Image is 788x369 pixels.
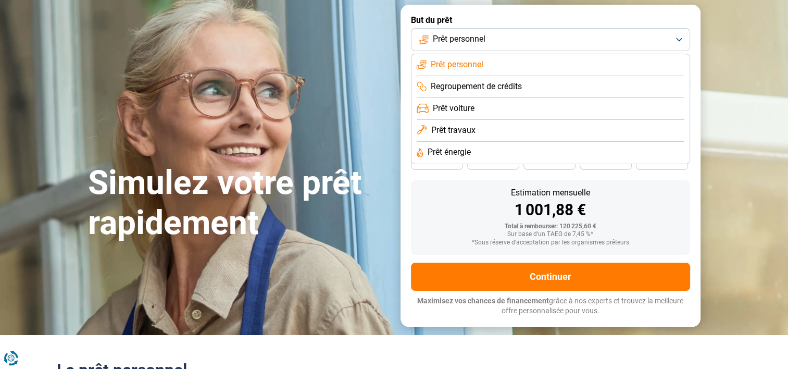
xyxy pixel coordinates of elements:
[411,28,690,51] button: Prêt personnel
[538,159,561,165] span: 36 mois
[431,81,522,92] span: Regroupement de crédits
[594,159,617,165] span: 30 mois
[428,146,471,158] span: Prêt énergie
[411,296,690,316] p: grâce à nos experts et trouvez la meilleure offre personnalisée pour vous.
[482,159,505,165] span: 42 mois
[411,15,690,25] label: But du prêt
[433,33,485,45] span: Prêt personnel
[88,163,388,243] h1: Simulez votre prêt rapidement
[419,239,682,247] div: *Sous réserve d'acceptation par les organismes prêteurs
[426,159,448,165] span: 48 mois
[419,189,682,197] div: Estimation mensuelle
[431,59,483,70] span: Prêt personnel
[419,202,682,218] div: 1 001,88 €
[411,263,690,291] button: Continuer
[651,159,673,165] span: 24 mois
[419,231,682,238] div: Sur base d'un TAEG de 7,45 %*
[417,297,549,305] span: Maximisez vos chances de financement
[433,103,474,114] span: Prêt voiture
[431,125,476,136] span: Prêt travaux
[419,223,682,230] div: Total à rembourser: 120 225,60 €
